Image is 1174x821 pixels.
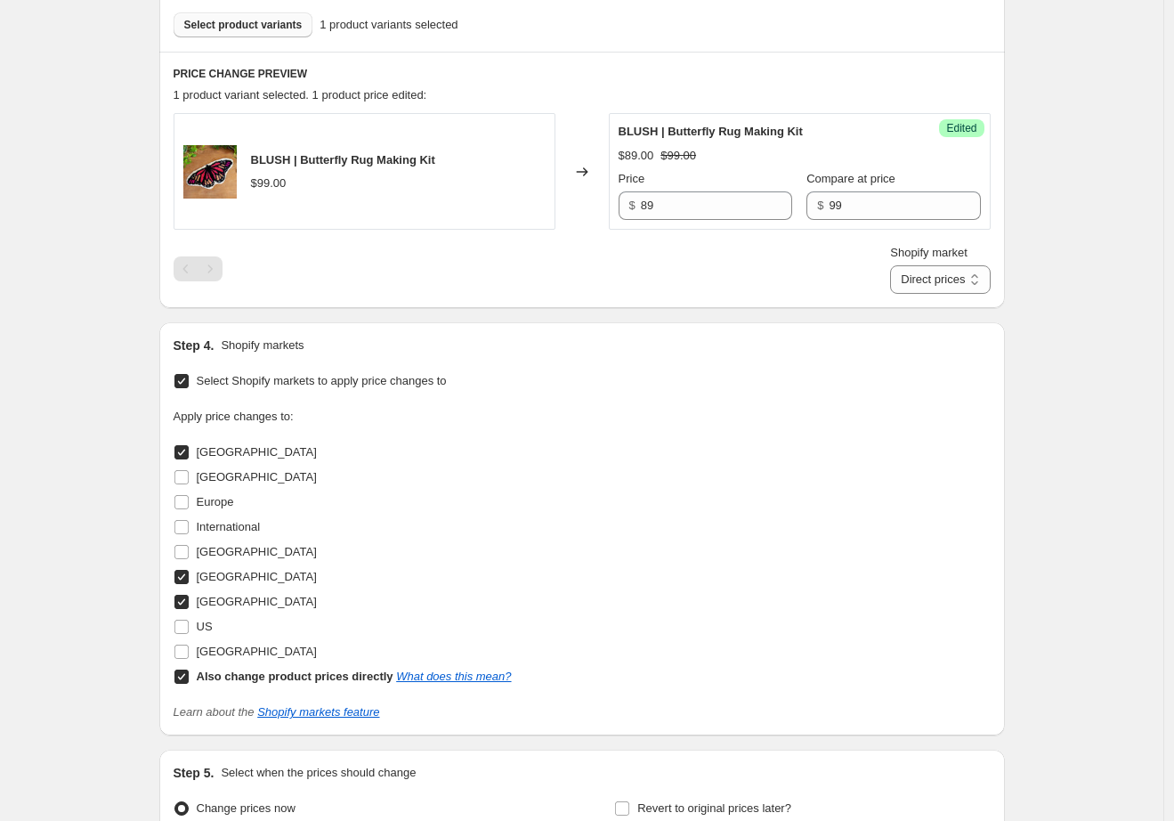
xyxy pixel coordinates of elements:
span: International [197,520,261,533]
span: Compare at price [806,172,895,185]
span: $ [629,199,636,212]
img: craft-club-co-rug-making-kit-blush-butterfly-rug-making-kit-1159528656_80x.jpg [183,145,237,199]
span: Select Shopify markets to apply price changes to [197,374,447,387]
p: Shopify markets [221,337,304,354]
span: $89.00 [619,149,654,162]
span: Change prices now [197,801,296,815]
span: [GEOGRAPHIC_DATA] [197,445,317,459]
span: $99.00 [251,176,287,190]
span: Price [619,172,645,185]
span: Europe [197,495,234,508]
i: Learn about the [174,705,380,719]
a: Shopify markets feature [257,705,379,719]
a: What does this mean? [396,670,511,683]
span: [GEOGRAPHIC_DATA] [197,470,317,484]
span: [GEOGRAPHIC_DATA] [197,570,317,583]
span: Edited [946,121,976,135]
h6: PRICE CHANGE PREVIEW [174,67,991,81]
span: BLUSH | Butterfly Rug Making Kit [251,153,435,167]
span: [GEOGRAPHIC_DATA] [197,645,317,658]
span: US [197,620,213,633]
button: Select product variants [174,12,313,37]
span: Revert to original prices later? [637,801,791,815]
span: 1 product variant selected. 1 product price edited: [174,88,427,102]
span: BLUSH | Butterfly Rug Making Kit [619,125,803,138]
nav: Pagination [174,256,223,281]
p: Select when the prices should change [221,764,416,782]
h2: Step 5. [174,764,215,782]
h2: Step 4. [174,337,215,354]
span: Shopify market [890,246,968,259]
span: [GEOGRAPHIC_DATA] [197,595,317,608]
span: 1 product variants selected [320,16,457,34]
span: [GEOGRAPHIC_DATA] [197,545,317,558]
b: Also change product prices directly [197,670,393,683]
span: $99.00 [660,149,696,162]
span: Apply price changes to: [174,410,294,423]
span: $ [817,199,823,212]
span: Select product variants [184,18,303,32]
